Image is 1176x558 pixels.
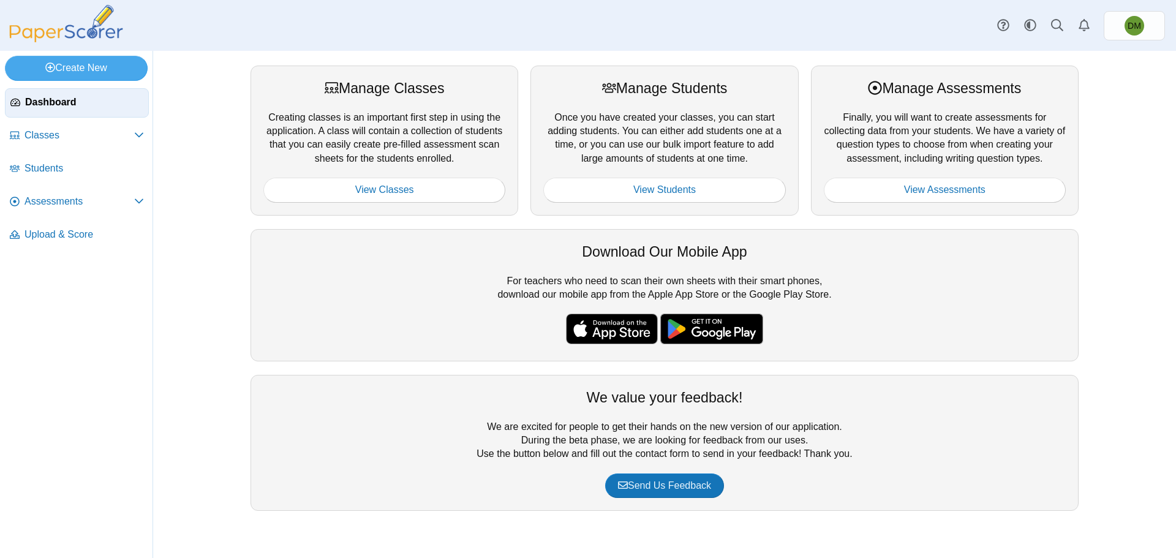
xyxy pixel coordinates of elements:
[5,221,149,250] a: Upload & Score
[5,121,149,151] a: Classes
[660,314,763,344] img: google-play-badge.png
[1104,11,1165,40] a: Domenic Mariani
[5,88,149,118] a: Dashboard
[824,178,1066,202] a: View Assessments
[566,314,658,344] img: apple-store-badge.svg
[618,480,711,491] span: Send Us Feedback
[263,388,1066,407] div: We value your feedback!
[5,154,149,184] a: Students
[543,78,785,98] div: Manage Students
[824,78,1066,98] div: Manage Assessments
[24,129,134,142] span: Classes
[251,66,518,215] div: Creating classes is an important first step in using the application. A class will contain a coll...
[24,195,134,208] span: Assessments
[605,473,724,498] a: Send Us Feedback
[5,34,127,44] a: PaperScorer
[530,66,798,215] div: Once you have created your classes, you can start adding students. You can either add students on...
[263,78,505,98] div: Manage Classes
[251,229,1079,361] div: For teachers who need to scan their own sheets with their smart phones, download our mobile app f...
[251,375,1079,511] div: We are excited for people to get their hands on the new version of our application. During the be...
[263,242,1066,262] div: Download Our Mobile App
[24,162,144,175] span: Students
[24,228,144,241] span: Upload & Score
[5,5,127,42] img: PaperScorer
[811,66,1079,215] div: Finally, you will want to create assessments for collecting data from your students. We have a va...
[543,178,785,202] a: View Students
[1071,12,1098,39] a: Alerts
[263,178,505,202] a: View Classes
[5,56,148,80] a: Create New
[25,96,143,109] span: Dashboard
[1128,21,1141,30] span: Domenic Mariani
[1125,16,1144,36] span: Domenic Mariani
[5,187,149,217] a: Assessments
